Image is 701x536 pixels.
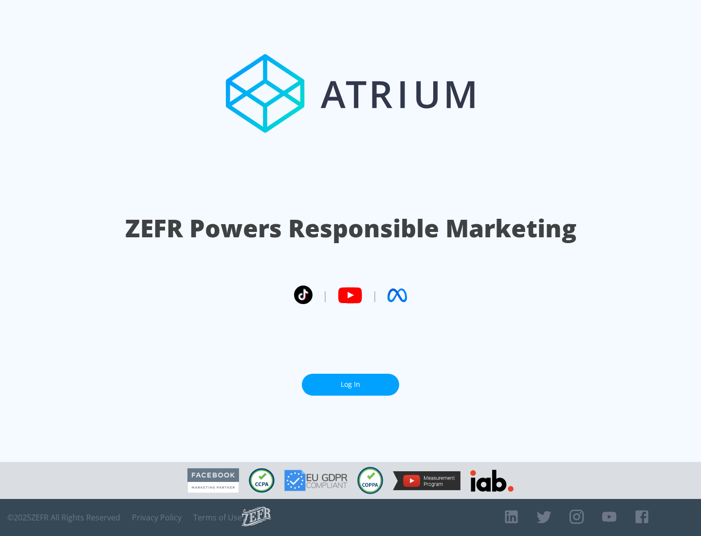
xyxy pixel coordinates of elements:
h1: ZEFR Powers Responsible Marketing [125,211,576,245]
img: CCPA Compliant [249,468,275,493]
span: | [372,288,378,303]
img: COPPA Compliant [357,467,383,494]
img: Facebook Marketing Partner [187,468,239,493]
span: | [322,288,328,303]
img: GDPR Compliant [284,470,348,491]
a: Privacy Policy [132,513,182,522]
a: Log In [302,374,399,396]
a: Terms of Use [193,513,242,522]
img: IAB [470,470,514,492]
span: © 2025 ZEFR All Rights Reserved [7,513,120,522]
img: YouTube Measurement Program [393,471,461,490]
